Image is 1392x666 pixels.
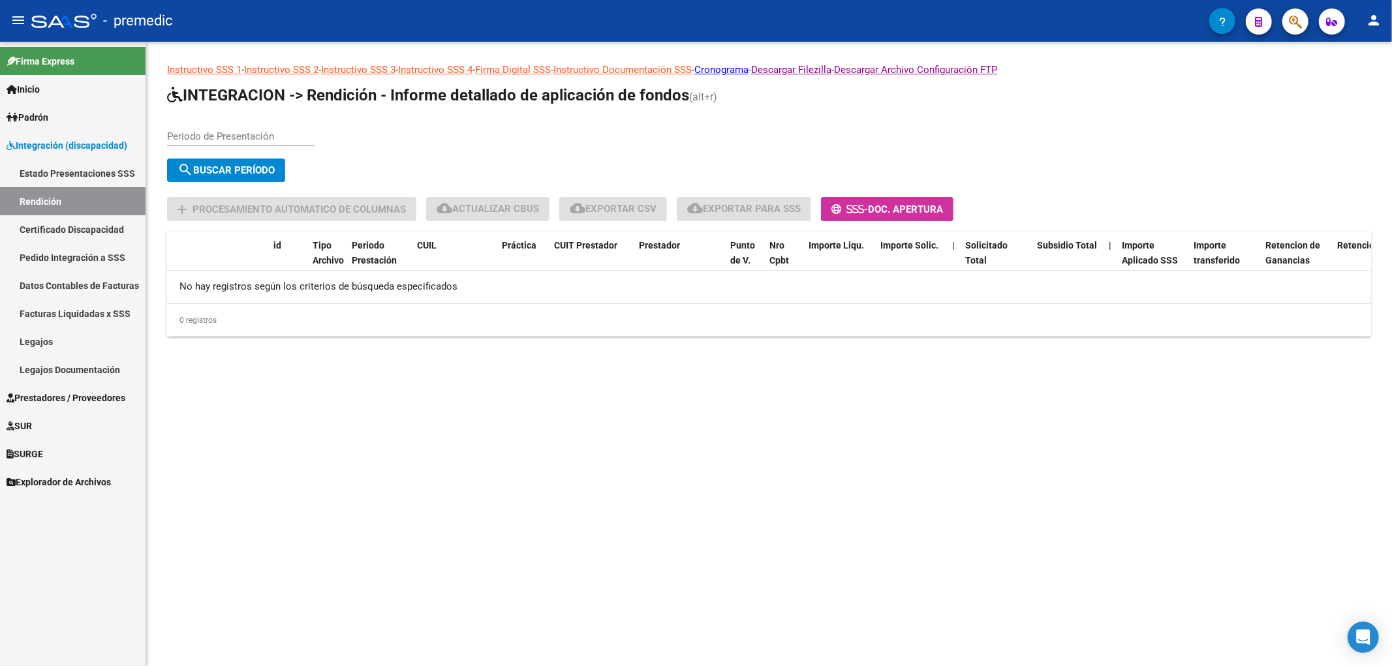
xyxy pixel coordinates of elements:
span: Buscar Período [178,164,275,176]
a: Instructivo SSS 3 [321,64,395,76]
datatable-header-cell: | [947,232,960,289]
span: Nro Cpbt [769,240,789,265]
span: Padrón [7,110,48,125]
datatable-header-cell: Tipo Archivo [307,232,347,289]
a: Instructivo Documentación SSS [553,64,692,76]
span: Inicio [7,82,40,97]
mat-icon: menu [10,12,26,28]
mat-icon: person [1366,12,1382,28]
span: Retencion de Ganancias [1265,240,1320,265]
span: Exportar CSV [570,203,657,215]
span: (alt+r) [689,91,717,103]
span: Importe Liqu. [809,240,864,250]
datatable-header-cell: Subsidio Total [1032,232,1104,289]
span: Actualizar CBUs [437,203,539,215]
span: Prestadores / Proveedores [7,391,125,405]
mat-icon: cloud_download [570,200,585,216]
a: Firma Digital SSS [475,64,551,76]
span: Tipo Archivo [313,240,344,265]
datatable-header-cell: Importe Aplicado SSS [1117,232,1188,289]
datatable-header-cell: Prestador [634,232,725,289]
span: Práctica [502,240,536,250]
span: | [952,240,955,250]
a: Descargar Filezilla [751,64,831,76]
button: Exportar para SSS [677,197,811,221]
span: Solicitado Total [965,240,1008,265]
span: - premedic [103,7,173,35]
span: CUIT Prestador [554,240,617,250]
mat-icon: cloud_download [437,200,452,216]
datatable-header-cell: | [1104,232,1117,289]
datatable-header-cell: Solicitado Total [960,232,1032,289]
a: Cronograma [694,64,749,76]
datatable-header-cell: Retencion de Ganancias [1260,232,1332,289]
a: Instructivo SSS 1 [167,64,241,76]
span: Prestador [639,240,680,250]
span: Punto de V. [730,240,755,265]
div: 0 registros [167,304,1371,337]
datatable-header-cell: Importe Liqu. [803,232,875,289]
datatable-header-cell: CUIT Prestador [549,232,634,289]
span: SUR [7,419,32,433]
datatable-header-cell: Nro Cpbt [764,232,803,289]
span: Procesamiento automatico de columnas [193,204,406,215]
span: Explorador de Archivos [7,475,111,489]
a: Instructivo SSS 2 [244,64,318,76]
button: Actualizar CBUs [426,197,549,221]
datatable-header-cell: id [268,232,307,289]
datatable-header-cell: Importe transferido [1188,232,1260,289]
span: Importe Solic. [880,240,938,250]
button: -Doc. Apertura [821,197,953,221]
a: Descargar Archivo Configuración FTP [834,64,997,76]
span: CUIL [417,240,437,250]
span: Integración (discapacidad) [7,138,127,153]
button: Procesamiento automatico de columnas [167,197,416,221]
span: SURGE [7,447,43,461]
mat-icon: search [178,162,193,177]
span: Importe Aplicado SSS [1122,240,1178,265]
span: id [273,240,281,250]
mat-icon: add [174,202,190,217]
span: | [1109,240,1111,250]
p: - - - - - - - - [167,63,1371,77]
div: Open Intercom Messenger [1348,622,1379,653]
span: - [831,204,868,215]
datatable-header-cell: Punto de V. [725,232,764,289]
span: INTEGRACION -> Rendición - Informe detallado de aplicación de fondos [167,86,689,104]
span: Firma Express [7,54,74,68]
datatable-header-cell: CUIL [412,232,497,289]
datatable-header-cell: Importe Solic. [875,232,947,289]
div: No hay registros según los criterios de búsqueda especificados [167,271,1371,303]
datatable-header-cell: Periodo Prestación [347,232,412,289]
span: Periodo Prestación [352,240,397,265]
datatable-header-cell: Práctica [497,232,549,289]
span: Doc. Apertura [868,204,943,215]
span: Exportar para SSS [687,203,801,215]
span: Importe transferido [1194,240,1240,265]
button: Buscar Período [167,159,285,182]
mat-icon: cloud_download [687,200,703,216]
span: Subsidio Total [1037,240,1097,250]
a: Instructivo SSS 4 [398,64,472,76]
button: Exportar CSV [559,197,667,221]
